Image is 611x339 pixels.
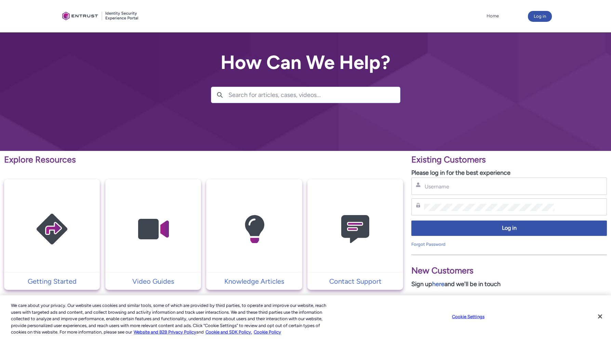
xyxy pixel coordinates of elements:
p: Getting Started [8,276,96,286]
a: here [432,280,444,288]
p: Video Guides [109,276,198,286]
a: Cookie and SDK Policy. [205,329,252,335]
input: Search for articles, cases, videos... [228,87,400,103]
p: Contact Support [311,276,400,286]
p: Existing Customers [411,153,607,166]
button: Log in [411,221,607,236]
span: Log in [416,224,602,232]
a: Video Guides [105,276,201,286]
button: Log in [528,11,552,22]
p: Please log in for the best experience [411,168,607,178]
img: Video Guides [121,193,186,266]
input: Username [424,183,555,190]
p: New Customers [411,264,607,277]
button: Cookie Settings [447,310,490,324]
a: Getting Started [4,276,100,286]
p: Sign up and we'll be in touch [411,280,607,289]
img: Knowledge Articles [222,193,287,266]
a: Cookie Policy [254,329,281,335]
a: Forgot Password [411,242,446,247]
a: More information about our cookie policy., opens in a new tab [134,329,196,335]
img: Contact Support [323,193,388,266]
a: Contact Support [307,276,403,286]
button: Search [211,87,228,103]
a: Home [485,11,501,21]
img: Getting Started [19,193,84,266]
h2: How Can We Help? [211,52,400,73]
p: Knowledge Articles [210,276,298,286]
button: Close [593,309,608,324]
a: Knowledge Articles [206,276,302,286]
p: Explore Resources [4,153,403,166]
div: We care about your privacy. Our website uses cookies and similar tools, some of which are provide... [11,302,336,336]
